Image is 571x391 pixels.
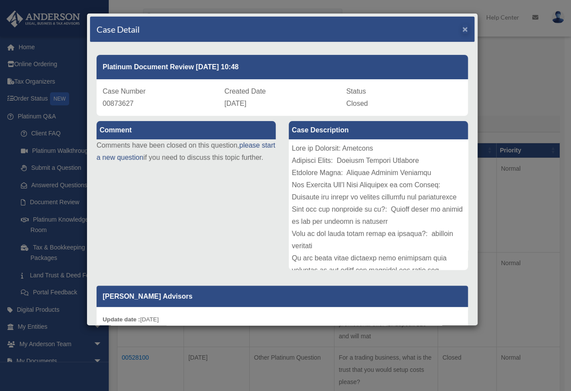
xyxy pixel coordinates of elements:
[103,316,159,323] small: [DATE]
[346,88,366,95] span: Status
[224,88,266,95] span: Created Date
[103,100,134,107] span: 00873627
[97,139,276,164] p: Comments have been closed on this question, if you need to discuss this topic further.
[224,100,246,107] span: [DATE]
[289,121,468,139] label: Case Description
[97,142,275,161] a: please start a new question
[462,24,468,34] span: ×
[103,88,146,95] span: Case Number
[462,24,468,34] button: Close
[346,100,368,107] span: Closed
[103,316,140,323] b: Update date :
[97,55,468,79] div: Platinum Document Review [DATE] 10:48
[97,286,468,307] p: [PERSON_NAME] Advisors
[289,139,468,270] div: Lore ip Dolorsit: Ametcons Adipisci Elits: Doeiusm Tempori Utlabore Etdolore Magna: Aliquae Admin...
[97,121,276,139] label: Comment
[97,23,140,35] h4: Case Detail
